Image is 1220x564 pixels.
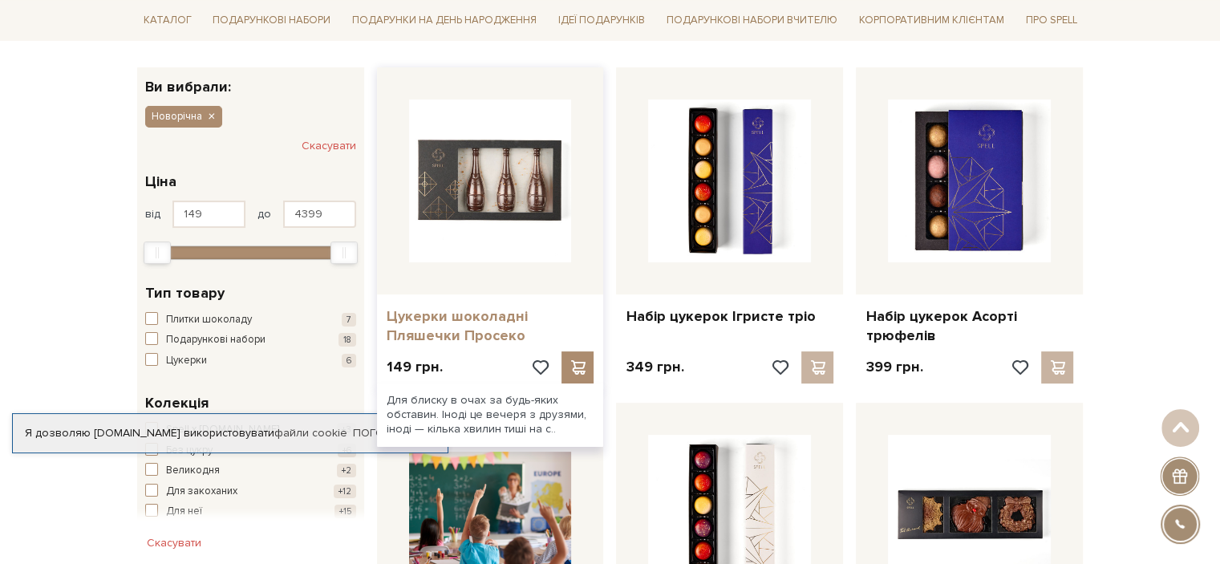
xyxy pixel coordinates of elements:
button: Для закоханих +12 [145,484,356,500]
span: Для закоханих [166,484,237,500]
p: 399 грн. [865,358,922,376]
span: Ціна [145,171,176,193]
span: Цукерки [166,353,207,369]
div: Max [330,241,358,264]
span: 7 [342,313,356,327]
input: Ціна [283,201,356,228]
span: +6 [338,444,356,457]
a: Подарункові набори Вчителю [660,6,844,34]
a: Ідеї подарунків [552,8,651,33]
span: до [257,207,271,221]
p: 149 грн. [387,358,443,376]
button: Скасувати [302,133,356,159]
a: Про Spell [1019,8,1083,33]
a: Цукерки шоколадні Пляшечки Просеко [387,307,594,345]
a: файли cookie [274,426,347,440]
button: Скасувати [137,530,211,556]
a: Подарунки на День народження [346,8,543,33]
span: Новорічна [152,109,202,124]
span: Для неї [166,504,202,520]
a: Корпоративним клієнтам [853,8,1011,33]
button: Плитки шоколаду 7 [145,312,356,328]
span: +12 [334,485,356,498]
span: +2 [337,464,356,477]
div: Min [144,241,171,264]
div: Ви вибрали: [137,67,364,94]
a: Набір цукерок Ігристе тріо [626,307,833,326]
span: +15 [334,505,356,518]
span: 6 [342,354,356,367]
input: Ціна [172,201,245,228]
span: від [145,207,160,221]
a: Подарункові набори [206,8,337,33]
span: Колекція [145,392,209,414]
a: Погоджуюсь [353,426,435,440]
span: Тип товару [145,282,225,304]
button: Для неї +15 [145,504,356,520]
button: Великодня +2 [145,463,356,479]
button: Новорічна [145,106,222,127]
button: Цукерки 6 [145,353,356,369]
a: Набір цукерок Асорті трюфелів [865,307,1073,345]
a: Каталог [137,8,198,33]
span: Великодня [166,463,220,479]
span: Подарункові набори [166,332,265,348]
span: 18 [338,333,356,347]
div: Я дозволяю [DOMAIN_NAME] використовувати [13,426,448,440]
div: Для блиску в очах за будь-яких обставин. Іноді це вечеря з друзями, іноді — кілька хвилин тиші на... [377,383,604,447]
p: 349 грн. [626,358,683,376]
button: Подарункові набори 18 [145,332,356,348]
span: Плитки шоколаду [166,312,252,328]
